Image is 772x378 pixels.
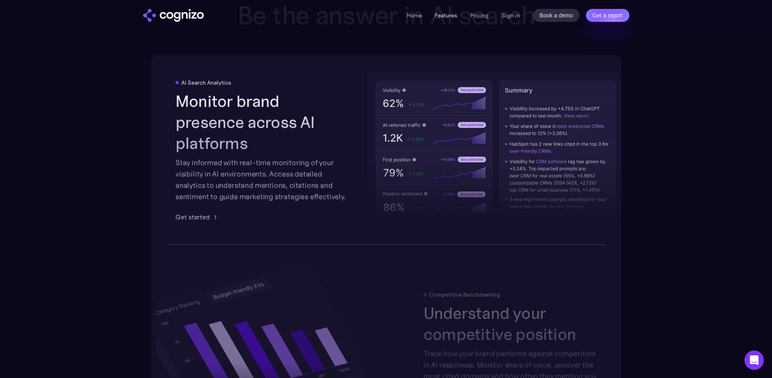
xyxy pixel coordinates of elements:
a: Get a report [586,9,629,22]
h2: Understand your competitive position [423,302,597,344]
a: home [143,9,204,22]
div: Open Intercom Messenger [744,350,764,370]
a: Book a demo [533,9,580,22]
div: AI Search Analytics [181,80,231,86]
h2: Monitor brand presence across AI platforms [175,91,349,154]
img: AI visibility metrics performance insights [366,72,625,228]
div: Stay informed with real-time monitoring of your visibility in AI environments. Access detailed an... [175,157,349,203]
a: Pricing [470,12,489,19]
a: Sign in [502,11,520,20]
div: Competitive Benchmarking [429,291,500,297]
a: Home [407,12,422,19]
img: cognizo logo [143,9,204,22]
div: Get started [175,212,210,222]
h2: Be the answer in AI search [225,1,547,30]
a: Features [435,12,457,19]
a: Get started [175,212,220,222]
